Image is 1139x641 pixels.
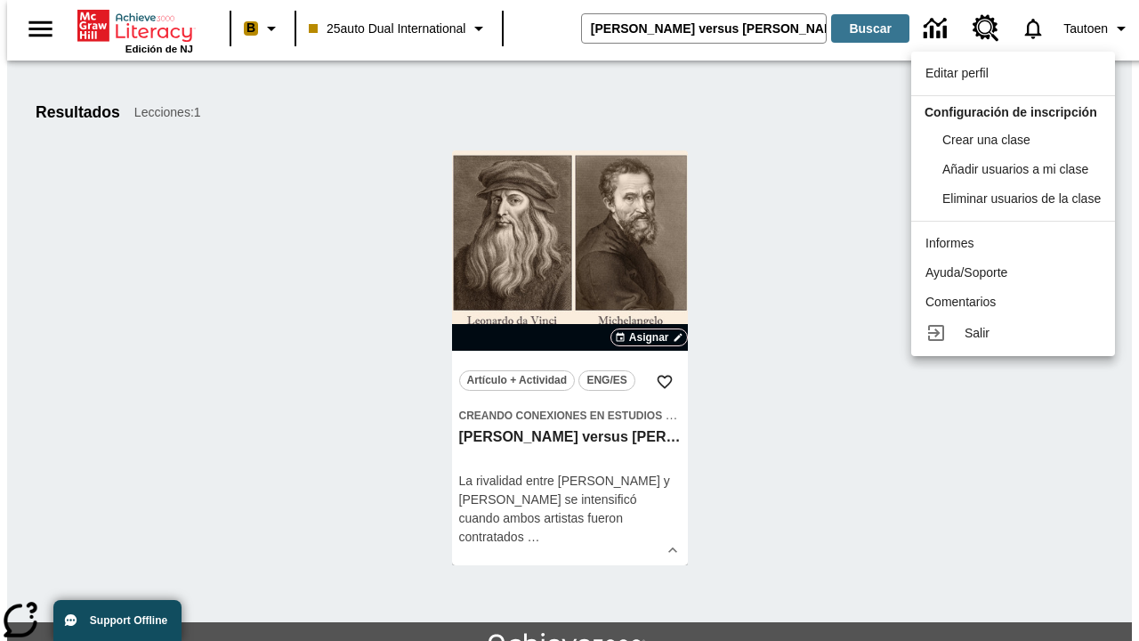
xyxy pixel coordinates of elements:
[925,236,973,250] span: Informes
[925,105,1097,119] span: Configuración de inscripción
[925,265,1007,280] span: Ayuda/Soporte
[942,162,1088,176] span: Añadir usuarios a mi clase
[925,66,989,80] span: Editar perfil
[942,133,1030,147] span: Crear una clase
[965,326,990,340] span: Salir
[925,295,996,309] span: Comentarios
[942,191,1101,206] span: Eliminar usuarios de la clase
